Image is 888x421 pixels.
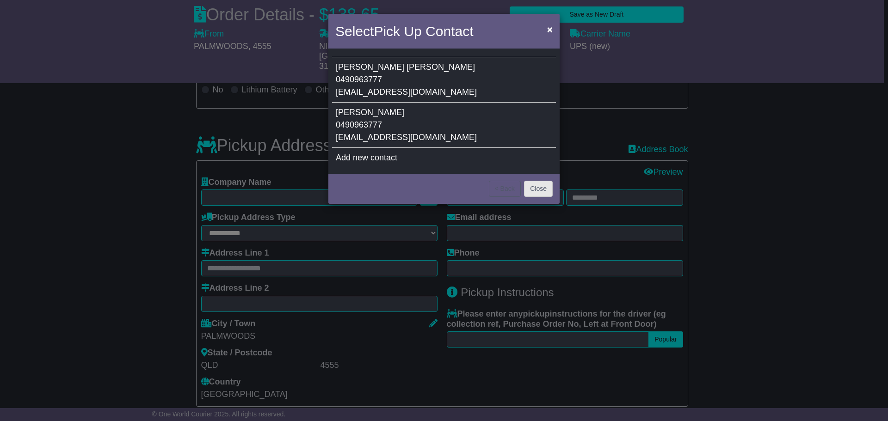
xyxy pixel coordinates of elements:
span: [PERSON_NAME] [407,62,475,72]
span: [EMAIL_ADDRESS][DOMAIN_NAME] [336,87,477,97]
span: 0490963777 [336,120,382,129]
span: [EMAIL_ADDRESS][DOMAIN_NAME] [336,133,477,142]
span: Contact [425,24,473,39]
span: × [547,24,553,35]
span: [PERSON_NAME] [336,108,404,117]
button: Close [524,181,553,197]
span: 0490963777 [336,75,382,84]
span: [PERSON_NAME] [336,62,404,72]
span: Add new contact [336,153,397,162]
button: Close [543,20,557,39]
span: Pick Up [374,24,421,39]
button: < Back [489,181,521,197]
h4: Select [335,21,473,42]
